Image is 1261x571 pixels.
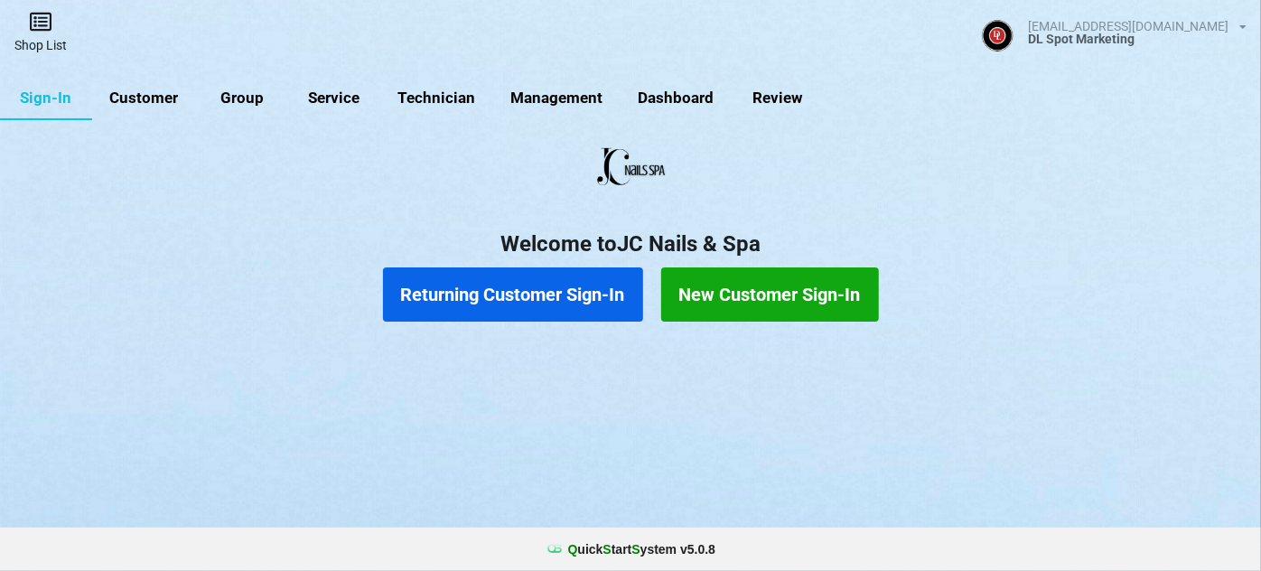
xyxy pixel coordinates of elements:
a: Review [731,77,823,120]
b: uick tart ystem v 5.0.8 [568,540,715,558]
span: Q [568,542,578,557]
a: Dashboard [621,77,732,120]
button: Returning Customer Sign-In [383,267,643,322]
span: S [631,542,640,557]
a: Service [288,77,380,120]
button: New Customer Sign-In [661,267,879,322]
span: S [603,542,612,557]
a: Technician [380,77,493,120]
img: favicon.ico [546,540,564,558]
a: Management [493,77,621,120]
img: JCNailsSpa-Logo.png [594,131,667,203]
a: Customer [92,77,196,120]
a: Group [196,77,288,120]
img: ACg8ocJBJY4Ud2iSZOJ0dI7f7WKL7m7EXPYQEjkk1zIsAGHMA41r1c4--g=s96-c [982,20,1013,51]
div: DL Spot Marketing [1028,33,1247,45]
div: [EMAIL_ADDRESS][DOMAIN_NAME] [1028,20,1228,33]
